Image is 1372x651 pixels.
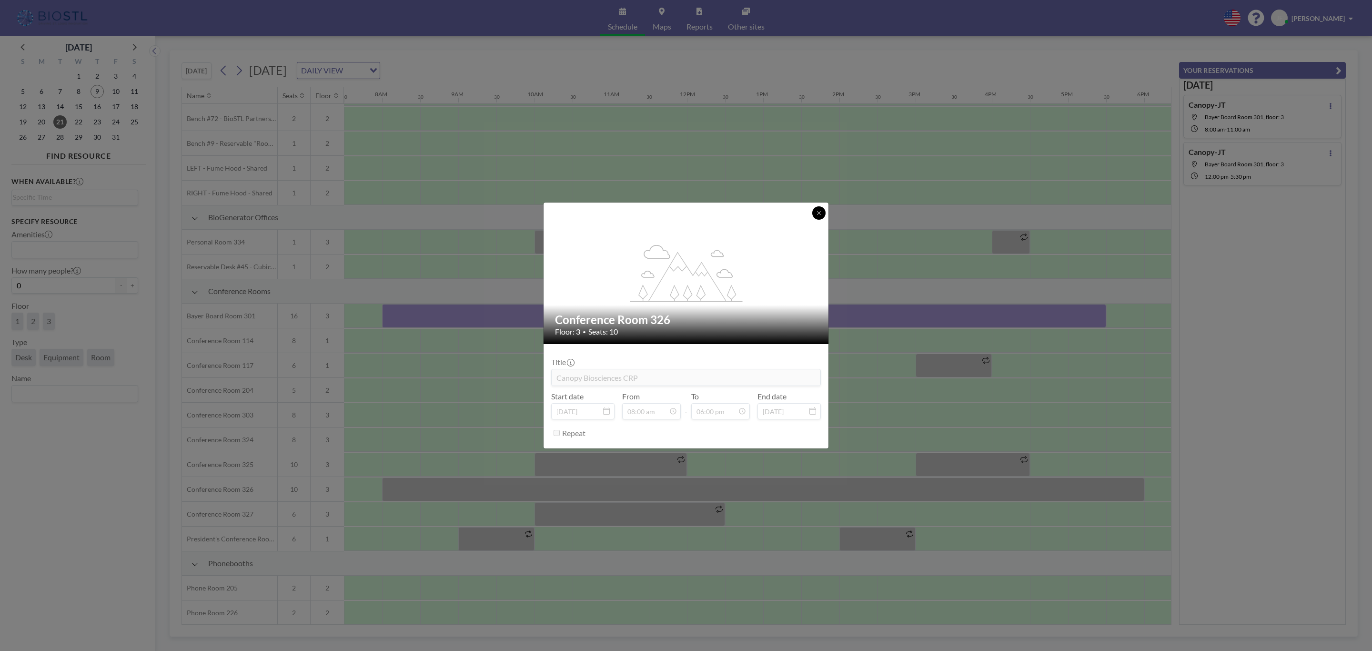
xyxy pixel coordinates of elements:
[555,313,818,327] h2: Conference Room 326
[757,392,787,401] label: End date
[588,327,618,336] span: Seats: 10
[551,357,574,367] label: Title
[685,395,687,416] span: -
[555,327,580,336] span: Floor: 3
[630,244,743,301] g: flex-grow: 1.2;
[551,392,584,401] label: Start date
[552,369,820,386] input: (No title)
[562,428,585,438] label: Repeat
[691,392,699,401] label: To
[583,328,586,336] span: •
[622,392,640,401] label: From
